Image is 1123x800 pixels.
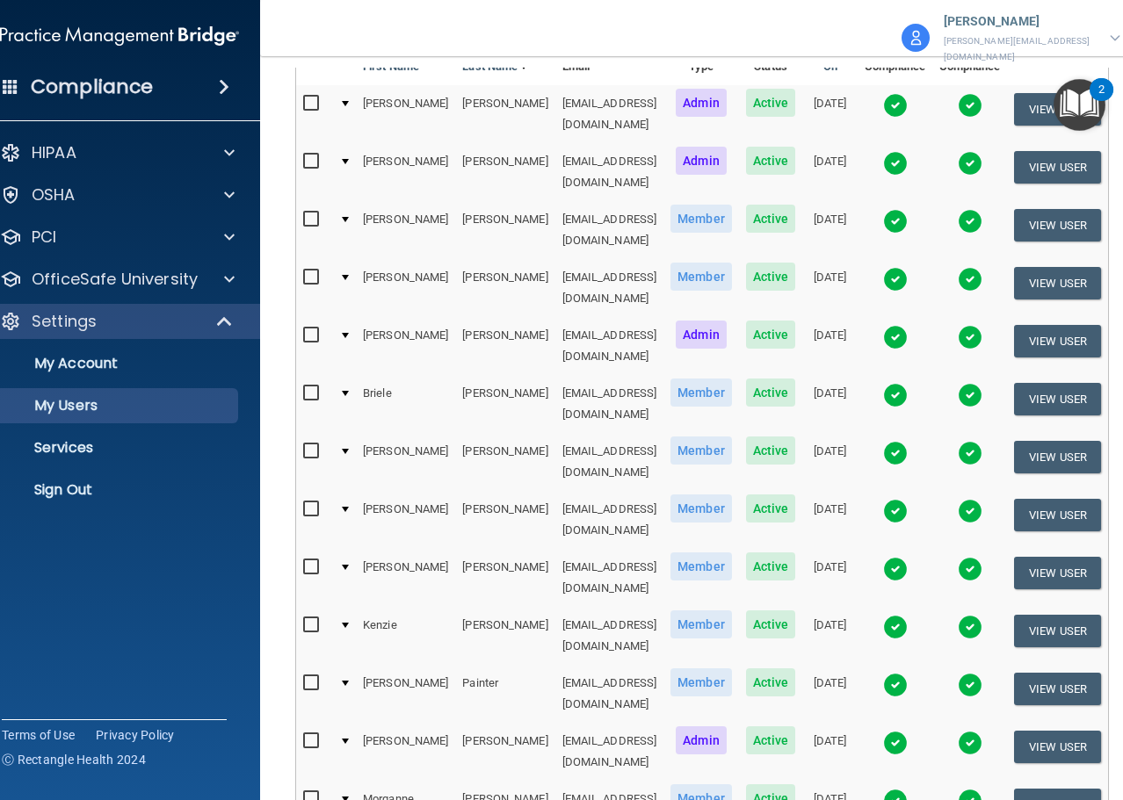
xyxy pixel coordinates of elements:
td: [PERSON_NAME] [455,375,554,433]
span: Admin [676,147,727,175]
span: Active [746,436,796,465]
td: [PERSON_NAME] [455,491,554,549]
img: tick.e7d51cea.svg [883,267,908,292]
img: tick.e7d51cea.svg [883,731,908,755]
img: tick.e7d51cea.svg [958,209,982,234]
span: Member [670,494,732,523]
td: [DATE] [802,665,858,723]
td: [PERSON_NAME] [455,549,554,607]
td: [DATE] [802,375,858,433]
td: Painter [455,665,554,723]
td: [PERSON_NAME] [455,143,554,201]
img: tick.e7d51cea.svg [958,615,982,639]
td: [PERSON_NAME] [356,491,455,549]
td: [EMAIL_ADDRESS][DOMAIN_NAME] [555,607,664,665]
img: tick.e7d51cea.svg [883,325,908,350]
button: View User [1014,499,1101,531]
span: Member [670,552,732,580]
td: [PERSON_NAME] [455,201,554,259]
td: [PERSON_NAME] [356,433,455,491]
img: tick.e7d51cea.svg [883,557,908,581]
td: [DATE] [802,549,858,607]
td: [PERSON_NAME] [455,723,554,781]
img: tick.e7d51cea.svg [958,499,982,523]
span: Active [746,89,796,117]
img: tick.e7d51cea.svg [958,383,982,407]
span: Member [670,263,732,291]
td: [PERSON_NAME] [356,201,455,259]
img: tick.e7d51cea.svg [958,93,982,118]
img: tick.e7d51cea.svg [883,441,908,465]
span: Member [670,378,732,407]
p: [PERSON_NAME][EMAIL_ADDRESS][DOMAIN_NAME] [944,33,1092,66]
span: Member [670,610,732,638]
img: arrow-down.227dba2b.svg [1110,35,1120,41]
button: View User [1014,93,1101,126]
td: [PERSON_NAME] [455,85,554,143]
td: [PERSON_NAME] [356,549,455,607]
button: View User [1014,441,1101,473]
button: View User [1014,557,1101,589]
button: View User [1014,325,1101,357]
td: [PERSON_NAME] [455,317,554,375]
span: Active [746,378,796,407]
p: OSHA [32,184,76,205]
a: Privacy Policy [96,726,175,744]
span: Member [670,668,732,696]
td: [DATE] [802,607,858,665]
img: tick.e7d51cea.svg [958,267,982,292]
td: [PERSON_NAME] [455,607,554,665]
img: tick.e7d51cea.svg [958,441,982,465]
td: [PERSON_NAME] [356,723,455,781]
td: [EMAIL_ADDRESS][DOMAIN_NAME] [555,317,664,375]
span: Member [670,205,732,233]
span: Active [746,726,796,754]
span: Admin [676,726,727,754]
span: Active [746,263,796,291]
span: Member [670,436,732,465]
td: Kenzie [356,607,455,665]
img: tick.e7d51cea.svg [958,151,982,176]
td: [DATE] [802,723,858,781]
td: [EMAIL_ADDRESS][DOMAIN_NAME] [555,723,664,781]
td: [PERSON_NAME] [455,433,554,491]
button: View User [1014,615,1101,647]
h4: Compliance [31,75,153,99]
span: Active [746,552,796,580]
td: [EMAIL_ADDRESS][DOMAIN_NAME] [555,549,664,607]
span: Active [746,147,796,175]
button: View User [1014,673,1101,705]
img: tick.e7d51cea.svg [883,93,908,118]
td: [EMAIL_ADDRESS][DOMAIN_NAME] [555,259,664,317]
td: [EMAIL_ADDRESS][DOMAIN_NAME] [555,665,664,723]
span: Admin [676,89,727,117]
p: Settings [32,311,97,332]
span: Admin [676,321,727,349]
td: [DATE] [802,143,858,201]
td: [PERSON_NAME] [356,317,455,375]
button: View User [1014,383,1101,415]
span: Active [746,494,796,523]
button: View User [1014,267,1101,299]
div: 2 [1098,90,1105,112]
span: Active [746,205,796,233]
span: Ⓒ Rectangle Health 2024 [2,751,146,768]
p: OfficeSafe University [32,269,198,290]
img: tick.e7d51cea.svg [958,557,982,581]
img: tick.e7d51cea.svg [883,615,908,639]
p: [PERSON_NAME] [944,11,1092,33]
img: tick.e7d51cea.svg [958,731,982,755]
img: tick.e7d51cea.svg [958,673,982,697]
span: Active [746,610,796,638]
td: [EMAIL_ADDRESS][DOMAIN_NAME] [555,201,664,259]
p: PCI [32,227,56,248]
span: Active [746,668,796,696]
td: [EMAIL_ADDRESS][DOMAIN_NAME] [555,143,664,201]
td: [EMAIL_ADDRESS][DOMAIN_NAME] [555,375,664,433]
button: View User [1014,731,1101,763]
img: tick.e7d51cea.svg [883,151,908,176]
td: [PERSON_NAME] [356,665,455,723]
td: Briele [356,375,455,433]
button: Open Resource Center, 2 new notifications [1054,79,1105,131]
button: View User [1014,151,1101,184]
